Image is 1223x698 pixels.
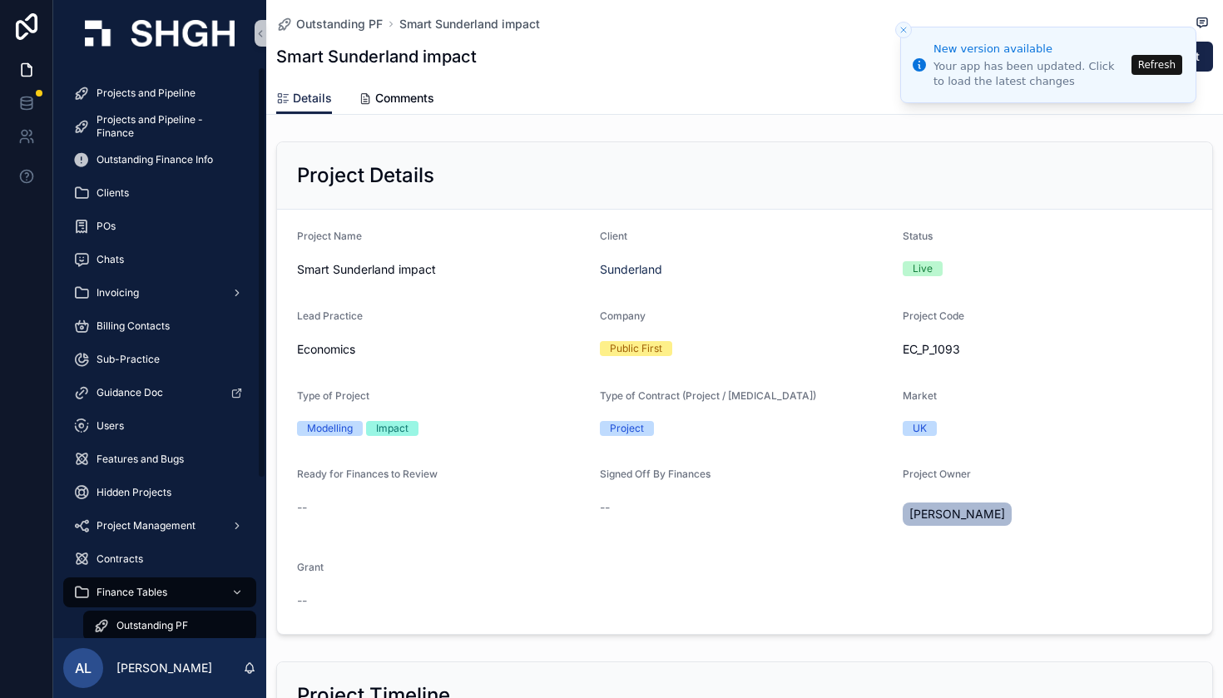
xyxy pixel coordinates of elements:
span: Projects and Pipeline [97,87,196,100]
span: Details [293,90,332,106]
div: New version available [933,41,1126,57]
span: Chats [97,253,124,266]
span: Invoicing [97,286,139,299]
span: Status [903,230,933,242]
h2: Project Details [297,162,434,189]
a: Details [276,83,332,115]
a: Users [63,411,256,441]
span: [PERSON_NAME] [909,506,1005,522]
a: Outstanding Finance Info [63,145,256,175]
a: Project Management [63,511,256,541]
span: -- [297,592,307,609]
a: Sub-Practice [63,344,256,374]
span: Billing Contacts [97,319,170,333]
span: Users [97,419,124,433]
a: Contracts [63,544,256,574]
span: -- [600,499,610,516]
p: [PERSON_NAME] [116,660,212,676]
a: Features and Bugs [63,444,256,474]
div: Public First [610,341,662,356]
div: UK [913,421,927,436]
div: Project [610,421,644,436]
span: POs [97,220,116,233]
button: Refresh [1131,55,1182,75]
span: AL [75,658,92,678]
span: Finance Tables [97,586,167,599]
a: Hidden Projects [63,478,256,507]
span: Smart Sunderland impact [297,261,587,278]
a: Projects and Pipeline [63,78,256,108]
span: Project Code [903,309,964,322]
div: Impact [376,421,408,436]
span: Signed Off By Finances [600,468,711,480]
span: Comments [375,90,434,106]
span: Clients [97,186,129,200]
span: Sub-Practice [97,353,160,366]
span: Features and Bugs [97,453,184,466]
a: Clients [63,178,256,208]
span: Type of Contract (Project / [MEDICAL_DATA]) [600,389,816,402]
span: Outstanding PF [296,16,383,32]
span: Market [903,389,937,402]
span: Guidance Doc [97,386,163,399]
span: Grant [297,561,324,573]
span: Projects and Pipeline - Finance [97,113,240,140]
a: Projects and Pipeline - Finance [63,111,256,141]
span: Ready for Finances to Review [297,468,438,480]
span: Hidden Projects [97,486,171,499]
a: Chats [63,245,256,275]
a: Billing Contacts [63,311,256,341]
div: Modelling [307,421,353,436]
span: Outstanding Finance Info [97,153,213,166]
a: POs [63,211,256,241]
div: Your app has been updated. Click to load the latest changes [933,59,1126,89]
span: Project Name [297,230,362,242]
button: Close toast [895,22,912,38]
span: Client [600,230,627,242]
a: Sunderland [600,261,662,278]
a: Guidance Doc [63,378,256,408]
div: scrollable content [53,67,266,638]
a: Outstanding PF [83,611,256,641]
span: -- [297,499,307,516]
img: App logo [85,20,235,47]
span: Lead Practice [297,309,363,322]
a: Outstanding PF [276,16,383,32]
span: Economics [297,341,355,358]
span: Type of Project [297,389,369,402]
a: Invoicing [63,278,256,308]
a: Comments [359,83,434,116]
span: EC_P_1093 [903,341,1192,358]
h1: Smart Sunderland impact [276,45,477,68]
span: Project Owner [903,468,971,480]
span: Outstanding PF [116,619,188,632]
div: Live [913,261,933,276]
span: Project Management [97,519,196,532]
span: Contracts [97,552,143,566]
a: Smart Sunderland impact [399,16,540,32]
a: Finance Tables [63,577,256,607]
span: Company [600,309,646,322]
